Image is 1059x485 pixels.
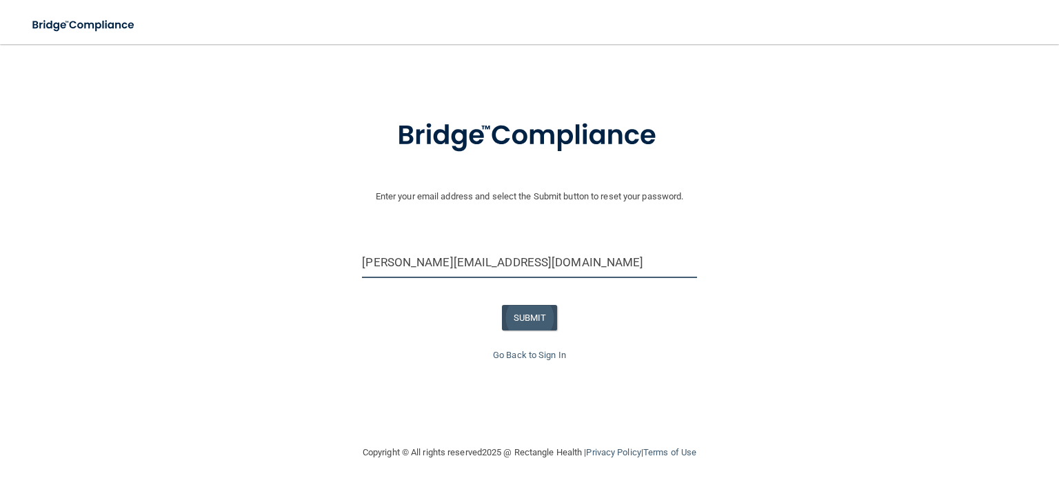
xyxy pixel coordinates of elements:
[586,447,641,457] a: Privacy Policy
[821,413,1042,468] iframe: Drift Widget Chat Controller
[278,430,781,475] div: Copyright © All rights reserved 2025 @ Rectangle Health | |
[502,305,558,330] button: SUBMIT
[493,350,566,360] a: Go Back to Sign In
[362,247,696,278] input: Email
[21,11,148,39] img: bridge_compliance_login_screen.278c3ca4.svg
[369,100,690,172] img: bridge_compliance_login_screen.278c3ca4.svg
[643,447,696,457] a: Terms of Use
